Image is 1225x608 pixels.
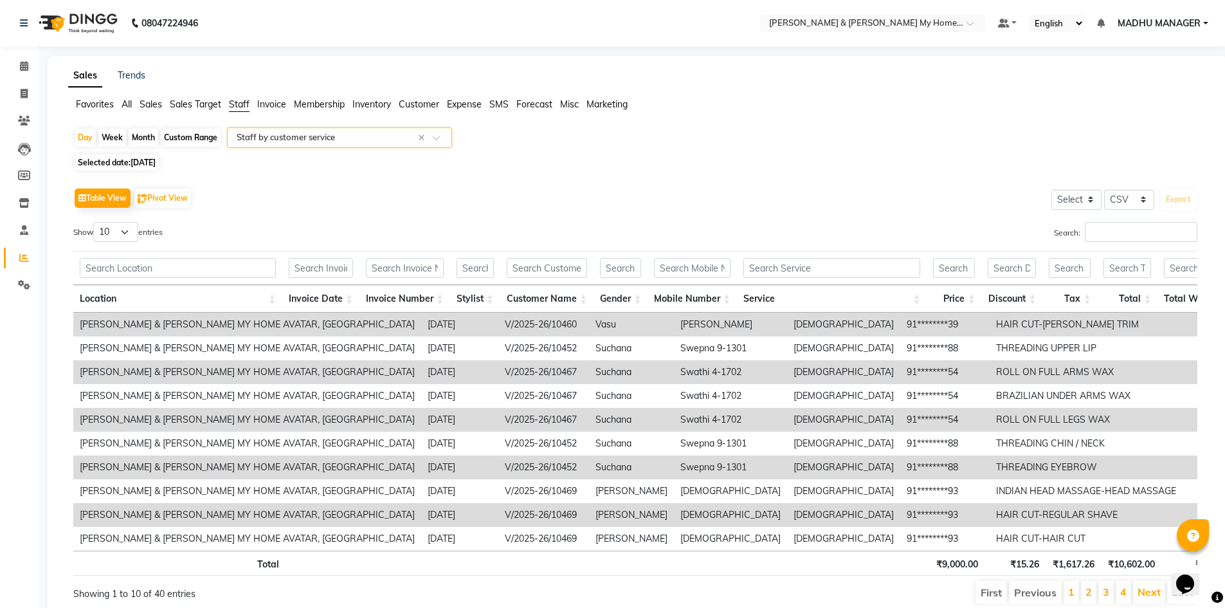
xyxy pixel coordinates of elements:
input: Search Price [933,258,975,278]
div: Day [75,129,96,147]
td: Swathi 4-1702 [674,360,787,384]
td: [DEMOGRAPHIC_DATA] [787,432,900,456]
th: Customer Name: activate to sort column ascending [500,285,594,313]
span: Expense [447,98,482,110]
span: Membership [294,98,345,110]
td: [DATE] [421,336,498,360]
input: Search Total [1103,258,1151,278]
td: Vasu [589,313,674,336]
td: [PERSON_NAME] [674,313,787,336]
td: HAIR CUT-HAIR CUT [990,527,1183,551]
label: Show entries [73,222,163,242]
td: Suchana [589,408,674,432]
input: Search Customer Name [507,258,587,278]
td: [DEMOGRAPHIC_DATA] [787,313,900,336]
div: Custom Range [161,129,221,147]
img: logo [33,5,121,41]
td: THREADING EYEBROW [990,456,1183,479]
th: ₹15.26 [985,551,1046,576]
td: BRAZILIAN UNDER ARMS WAX [990,384,1183,408]
div: Week [98,129,126,147]
td: Suchana [589,336,674,360]
input: Search Stylist [457,258,494,278]
span: Customer [399,98,439,110]
th: ₹1,617.26 [1046,551,1101,576]
iframe: chat widget [1171,557,1212,595]
td: Suchana [589,432,674,456]
td: [PERSON_NAME] [589,527,674,551]
td: [DATE] [421,384,498,408]
span: Forecast [516,98,552,110]
td: [PERSON_NAME] & [PERSON_NAME] MY HOME AVATAR, [GEOGRAPHIC_DATA] [73,313,421,336]
a: Trends [118,69,145,81]
select: Showentries [93,222,138,242]
td: V/2025-26/10469 [498,503,589,527]
td: Swepna 9-1301 [674,456,787,479]
td: [DEMOGRAPHIC_DATA] [787,408,900,432]
input: Search Service [743,258,920,278]
td: ROLL ON FULL LEGS WAX [990,408,1183,432]
input: Search Mobile Number [654,258,730,278]
th: Tax: activate to sort column ascending [1042,285,1097,313]
a: 1 [1068,585,1075,598]
td: [PERSON_NAME] & [PERSON_NAME] MY HOME AVATAR, [GEOGRAPHIC_DATA] [73,336,421,360]
span: [DATE] [131,158,156,167]
td: [DEMOGRAPHIC_DATA] [674,527,787,551]
td: [DATE] [421,527,498,551]
div: Showing 1 to 10 of 40 entries [73,580,531,601]
td: [PERSON_NAME] [589,503,674,527]
td: [PERSON_NAME] & [PERSON_NAME] MY HOME AVATAR, [GEOGRAPHIC_DATA] [73,432,421,456]
th: Total [73,551,286,576]
td: [DEMOGRAPHIC_DATA] [674,503,787,527]
td: Swathi 4-1702 [674,384,787,408]
td: [PERSON_NAME] & [PERSON_NAME] MY HOME AVATAR, [GEOGRAPHIC_DATA] [73,479,421,503]
td: V/2025-26/10467 [498,360,589,384]
td: [DATE] [421,408,498,432]
th: Discount: activate to sort column ascending [981,285,1042,313]
td: [PERSON_NAME] [589,479,674,503]
span: Invoice [257,98,286,110]
td: Swepna 9-1301 [674,336,787,360]
span: Misc [560,98,579,110]
td: Swepna 9-1301 [674,432,787,456]
b: 08047224946 [141,5,198,41]
input: Search Invoice Date [289,258,353,278]
td: [DATE] [421,360,498,384]
th: Total: activate to sort column ascending [1097,285,1157,313]
td: HAIR CUT-[PERSON_NAME] TRIM [990,313,1183,336]
span: Inventory [352,98,391,110]
span: MADHU MANAGER [1118,17,1201,30]
label: Search: [1054,222,1197,242]
td: [PERSON_NAME] & [PERSON_NAME] MY HOME AVATAR, [GEOGRAPHIC_DATA] [73,456,421,479]
td: Swathi 4-1702 [674,408,787,432]
span: Sales Target [170,98,221,110]
td: [DEMOGRAPHIC_DATA] [787,360,900,384]
th: Invoice Number: activate to sort column ascending [359,285,450,313]
span: SMS [489,98,509,110]
td: V/2025-26/10452 [498,456,589,479]
span: Sales [140,98,162,110]
td: [PERSON_NAME] & [PERSON_NAME] MY HOME AVATAR, [GEOGRAPHIC_DATA] [73,527,421,551]
a: 4 [1120,585,1127,598]
input: Search Discount [988,258,1036,278]
td: Suchana [589,456,674,479]
th: Price: activate to sort column ascending [927,285,981,313]
div: Month [129,129,158,147]
th: Stylist: activate to sort column ascending [450,285,500,313]
th: Location: activate to sort column ascending [73,285,282,313]
td: [DEMOGRAPHIC_DATA] [787,527,900,551]
img: pivot.png [138,194,147,204]
td: [PERSON_NAME] & [PERSON_NAME] MY HOME AVATAR, [GEOGRAPHIC_DATA] [73,360,421,384]
td: V/2025-26/10467 [498,384,589,408]
td: THREADING CHIN / NECK [990,432,1183,456]
th: Gender: activate to sort column ascending [594,285,648,313]
a: Sales [68,64,102,88]
input: Search Gender [600,258,641,278]
td: V/2025-26/10452 [498,432,589,456]
a: 2 [1085,585,1092,598]
th: Mobile Number: activate to sort column ascending [648,285,737,313]
span: All [122,98,132,110]
td: [DATE] [421,479,498,503]
td: [DATE] [421,456,498,479]
td: V/2025-26/10460 [498,313,589,336]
